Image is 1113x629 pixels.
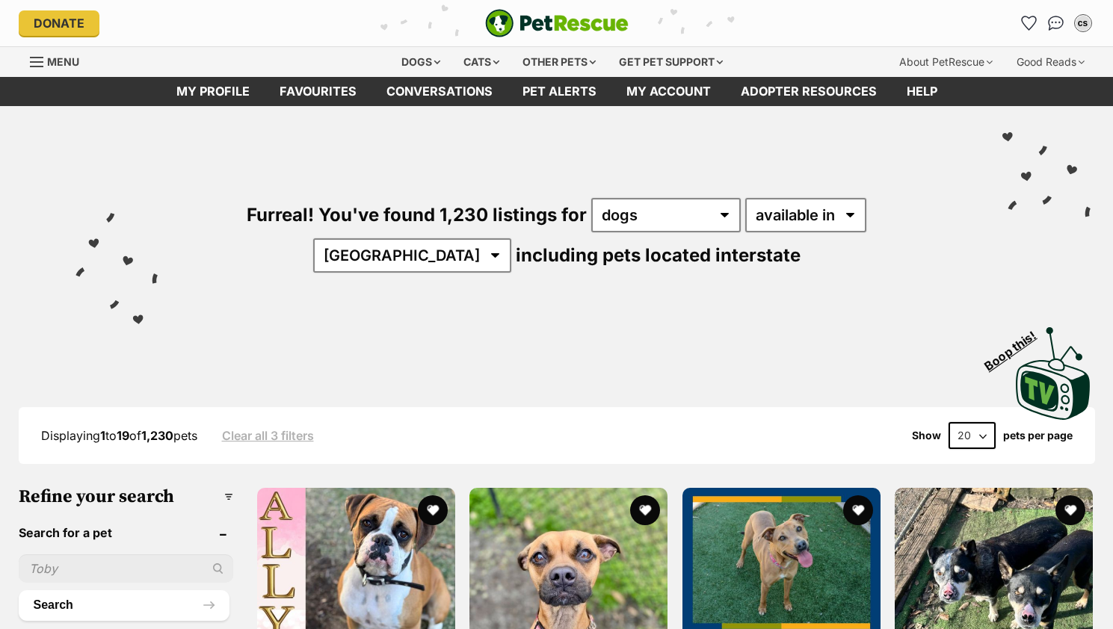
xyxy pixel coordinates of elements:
a: Donate [19,10,99,36]
a: PetRescue [485,9,629,37]
a: My account [611,77,726,106]
div: About PetRescue [889,47,1003,77]
a: Clear all 3 filters [222,429,314,442]
span: Boop this! [982,319,1051,373]
input: Toby [19,554,234,583]
a: Favourites [1017,11,1041,35]
strong: 19 [117,428,129,443]
a: Help [892,77,952,106]
span: including pets located interstate [516,244,801,266]
button: My account [1071,11,1095,35]
h3: Refine your search [19,486,234,507]
button: favourite [843,495,873,525]
div: Dogs [391,47,451,77]
span: Furreal! You've found 1,230 listings for [247,204,587,226]
label: pets per page [1003,430,1073,441]
strong: 1,230 [141,428,173,443]
a: Adopter resources [726,77,892,106]
a: Favourites [265,77,371,106]
a: Conversations [1044,11,1068,35]
a: conversations [371,77,508,106]
button: favourite [1056,495,1086,525]
a: My profile [161,77,265,106]
button: Search [19,590,230,620]
span: Menu [47,55,79,68]
span: Displaying to of pets [41,428,197,443]
span: Show [912,430,941,441]
img: PetRescue TV logo [1016,327,1091,420]
div: Cats [453,47,510,77]
img: chat-41dd97257d64d25036548639549fe6c8038ab92f7586957e7f3b1b290dea8141.svg [1048,16,1064,31]
strong: 1 [100,428,105,443]
a: Boop this! [1016,314,1091,423]
a: Pet alerts [508,77,611,106]
ul: Account quick links [1017,11,1095,35]
div: Other pets [512,47,606,77]
button: favourite [631,495,661,525]
header: Search for a pet [19,526,234,539]
div: Get pet support [608,47,733,77]
div: cs [1076,16,1091,31]
img: logo-e224e6f780fb5917bec1dbf3a21bbac754714ae5b6737aabdf751b685950b380.svg [485,9,629,37]
a: Menu [30,47,90,74]
button: favourite [418,495,448,525]
div: Good Reads [1006,47,1095,77]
